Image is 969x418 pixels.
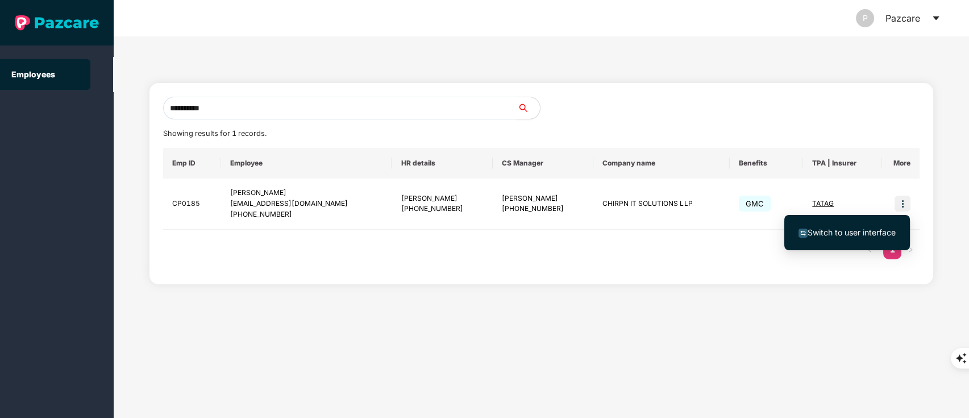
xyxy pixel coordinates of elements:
[163,148,221,179] th: Emp ID
[931,14,941,23] span: caret-down
[901,241,920,259] button: right
[11,69,55,79] a: Employees
[163,179,221,230] td: CP0185
[808,227,896,237] span: Switch to user interface
[895,196,910,212] img: icon
[230,209,383,220] div: [PHONE_NUMBER]
[163,129,267,138] span: Showing results for 1 records.
[221,148,392,179] th: Employee
[593,179,729,230] td: CHIRPN IT SOLUTIONS LLP
[230,188,383,198] div: [PERSON_NAME]
[517,104,540,113] span: search
[730,148,804,179] th: Benefits
[803,148,882,179] th: TPA | Insurer
[502,193,584,204] div: [PERSON_NAME]
[907,246,914,253] span: right
[401,204,483,214] div: [PHONE_NUMBER]
[230,198,383,209] div: [EMAIL_ADDRESS][DOMAIN_NAME]
[502,204,584,214] div: [PHONE_NUMBER]
[812,199,834,208] span: TATAG
[799,229,808,238] img: svg+xml;base64,PHN2ZyB4bWxucz0iaHR0cDovL3d3dy53My5vcmcvMjAwMC9zdmciIHdpZHRoPSIxNiIgaGVpZ2h0PSIxNi...
[901,241,920,259] li: Next Page
[593,148,729,179] th: Company name
[493,148,593,179] th: CS Manager
[863,9,868,27] span: P
[392,148,492,179] th: HR details
[739,196,771,212] span: GMC
[517,97,540,119] button: search
[882,148,920,179] th: More
[401,193,483,204] div: [PERSON_NAME]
